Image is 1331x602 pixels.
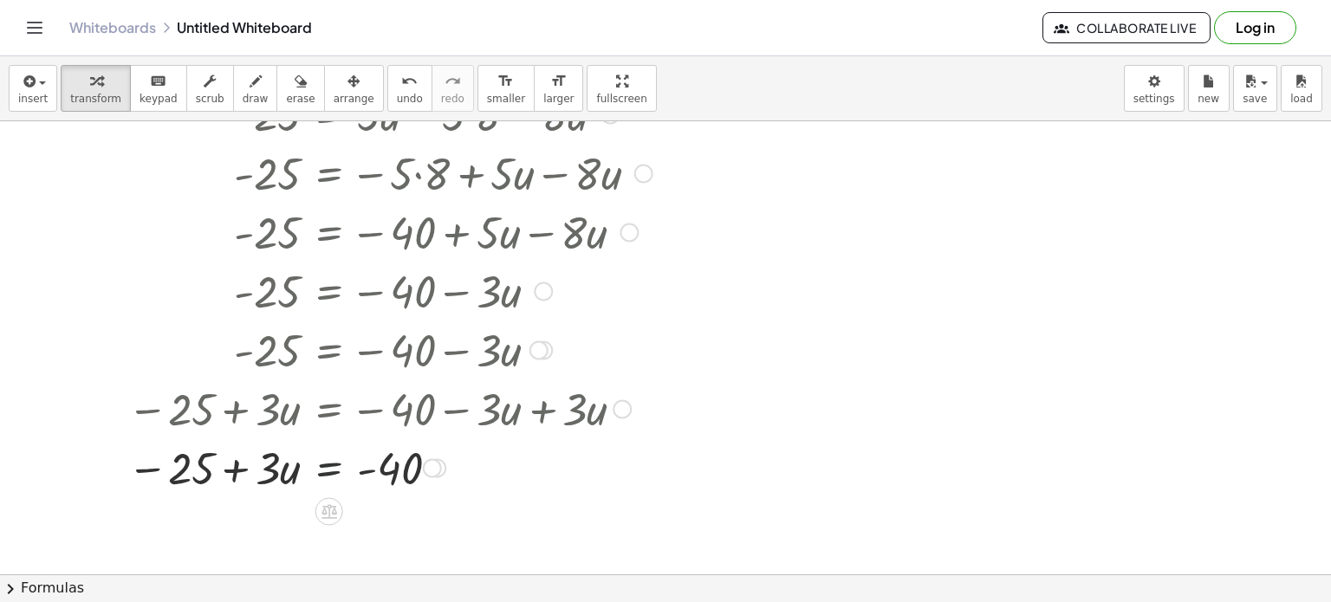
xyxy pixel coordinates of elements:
[1281,65,1322,112] button: load
[1290,93,1313,105] span: load
[1233,65,1277,112] button: save
[1214,11,1296,44] button: Log in
[9,65,57,112] button: insert
[543,93,574,105] span: larger
[477,65,535,112] button: format_sizesmaller
[21,14,49,42] button: Toggle navigation
[1042,12,1211,43] button: Collaborate Live
[276,65,324,112] button: erase
[243,93,269,105] span: draw
[233,65,278,112] button: draw
[550,71,567,92] i: format_size
[387,65,432,112] button: undoundo
[587,65,656,112] button: fullscreen
[196,93,224,105] span: scrub
[18,93,48,105] span: insert
[497,71,514,92] i: format_size
[70,93,121,105] span: transform
[1133,93,1175,105] span: settings
[1198,93,1219,105] span: new
[130,65,187,112] button: keyboardkeypad
[1057,20,1196,36] span: Collaborate Live
[401,71,418,92] i: undo
[1243,93,1267,105] span: save
[487,93,525,105] span: smaller
[186,65,234,112] button: scrub
[324,65,384,112] button: arrange
[61,65,131,112] button: transform
[69,19,156,36] a: Whiteboards
[432,65,474,112] button: redoredo
[1188,65,1230,112] button: new
[397,93,423,105] span: undo
[140,93,178,105] span: keypad
[315,497,343,525] div: Apply the same math to both sides of the equation
[441,93,464,105] span: redo
[334,93,374,105] span: arrange
[534,65,583,112] button: format_sizelarger
[596,93,646,105] span: fullscreen
[150,71,166,92] i: keyboard
[286,93,315,105] span: erase
[445,71,461,92] i: redo
[1124,65,1185,112] button: settings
